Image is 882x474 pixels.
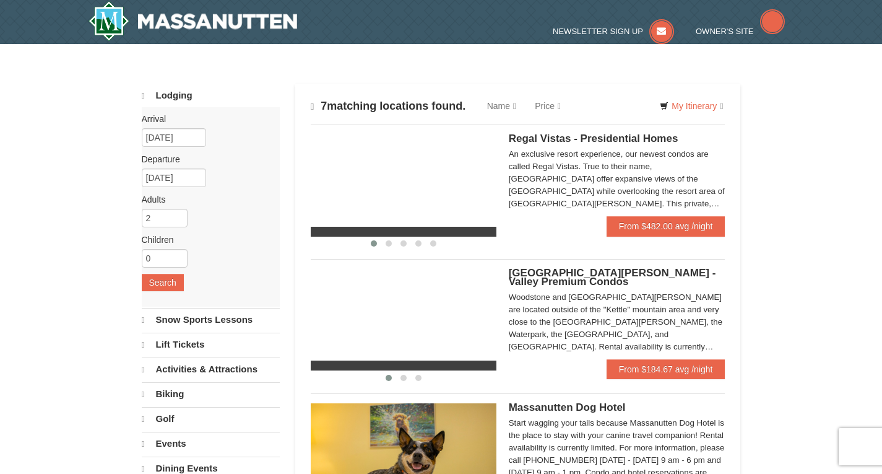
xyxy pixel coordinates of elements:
label: Arrival [142,113,270,125]
label: Children [142,234,270,246]
span: Massanutten Dog Hotel [509,402,626,413]
a: From $482.00 avg /night [607,216,725,236]
label: Departure [142,153,270,165]
span: Owner's Site [696,27,754,36]
a: Name [478,94,525,118]
span: Regal Vistas - Presidential Homes [509,133,678,144]
a: Snow Sports Lessons [142,308,280,331]
a: Biking [142,382,280,406]
a: Activities & Attractions [142,358,280,381]
a: Massanutten Resort [89,1,298,41]
a: Owner's Site [696,27,785,36]
a: Events [142,432,280,455]
button: Search [142,274,184,291]
a: Price [525,94,570,118]
a: From $184.67 avg /night [607,359,725,379]
a: My Itinerary [652,97,731,115]
div: Woodstone and [GEOGRAPHIC_DATA][PERSON_NAME] are located outside of the "Kettle" mountain area an... [509,291,725,353]
label: Adults [142,193,270,206]
img: Massanutten Resort Logo [89,1,298,41]
span: [GEOGRAPHIC_DATA][PERSON_NAME] - Valley Premium Condos [509,267,716,287]
a: Newsletter Sign Up [553,27,674,36]
a: Lift Tickets [142,333,280,356]
a: Lodging [142,84,280,107]
div: An exclusive resort experience, our newest condos are called Regal Vistas. True to their name, [G... [509,148,725,210]
a: Golf [142,407,280,431]
span: Newsletter Sign Up [553,27,643,36]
